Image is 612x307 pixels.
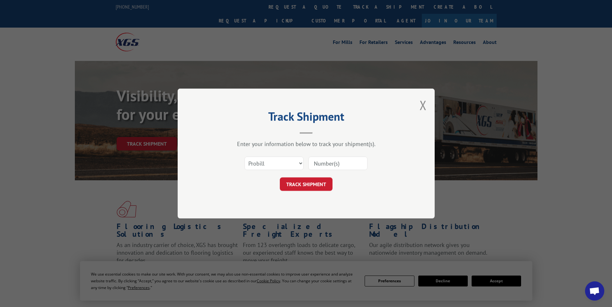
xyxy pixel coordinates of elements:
button: Close modal [420,97,427,114]
div: Open chat [585,281,604,301]
button: TRACK SHIPMENT [280,177,333,191]
h2: Track Shipment [210,112,403,124]
div: Enter your information below to track your shipment(s). [210,140,403,148]
input: Number(s) [308,157,368,170]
